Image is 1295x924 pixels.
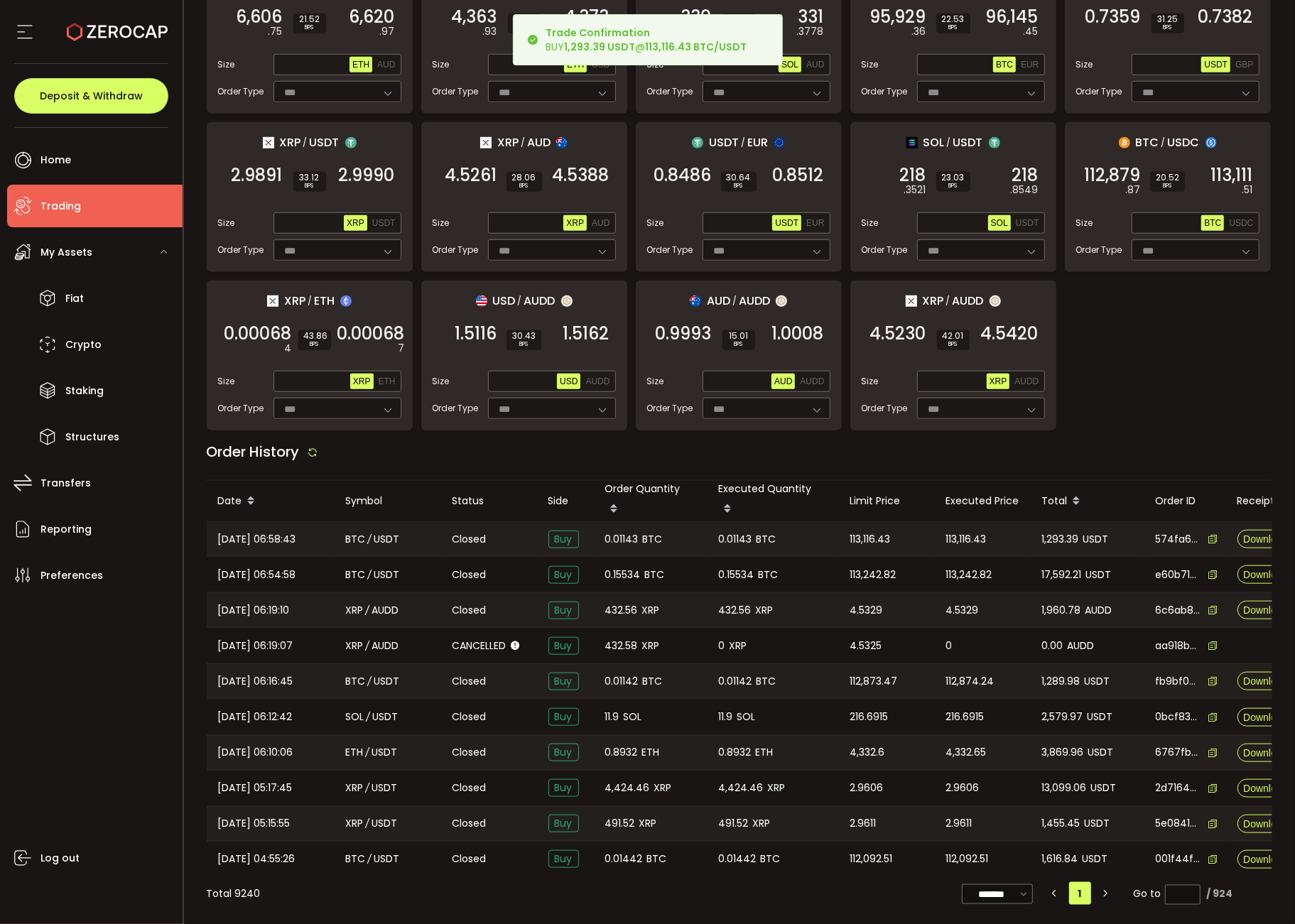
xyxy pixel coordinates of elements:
span: 0.01143 [605,531,639,548]
span: ETH [379,376,396,386]
em: .36 [912,24,926,39]
span: 112,879 [1085,168,1141,183]
span: 113,111 [1211,168,1253,183]
span: 30.64 [727,173,751,182]
span: 2.9891 [232,168,283,183]
span: 4,363 [452,10,497,24]
img: sol_portfolio.png [906,137,918,148]
div: Status [441,493,537,509]
span: 2.9990 [339,168,395,183]
button: AUD [374,57,398,72]
em: / [732,295,737,308]
img: zuPXiwguUFiBOIQyqLOiXsnnNitlx7q4LCwEbLHADjIpTka+Lip0HH8D0VTrd02z+wEAAAAASUVORK5CYII= [776,295,787,307]
span: Home [40,150,71,170]
span: SOL [923,134,945,151]
span: Order Type [647,402,693,415]
span: EUR [1021,60,1039,70]
iframe: Chat Widget [1127,771,1295,924]
div: BUY @ [546,26,747,54]
button: SOL [779,57,801,72]
span: USDT [709,134,739,151]
button: Deposit & Withdraw [14,78,168,114]
span: 1.5162 [563,327,609,341]
span: 0.7382 [1198,10,1253,24]
img: xrp_portfolio.png [267,295,278,307]
div: Side [537,493,594,509]
span: Trading [40,196,81,217]
div: Order Quantity [594,481,708,521]
em: .75 [269,24,283,39]
span: 28.06 [512,173,536,182]
span: [DATE] 06:16:45 [218,673,293,690]
span: AUDD [372,638,399,654]
button: AUDD [583,374,612,389]
span: Download [1243,605,1287,615]
span: AUDD [585,376,609,386]
button: Download [1237,672,1294,690]
span: 113,242.82 [946,567,992,583]
i: BPS [299,182,320,190]
span: XRP [280,134,301,151]
button: ETH [350,57,372,72]
span: 6,606 [237,10,283,24]
span: 0.7359 [1085,10,1141,24]
span: [DATE] 06:19:10 [218,602,290,619]
span: XRP [642,638,660,654]
em: / [741,136,745,149]
span: Order Type [1076,85,1122,98]
div: Symbol [335,493,441,509]
span: Size [433,217,450,229]
span: Order Type [862,85,908,98]
i: BPS [728,340,749,349]
span: USDT [775,218,798,228]
span: 43.86 [304,332,325,340]
em: / [308,295,312,308]
em: / [368,673,372,690]
span: AUD [377,60,395,70]
button: USDC [1226,215,1256,231]
span: Size [647,217,664,229]
span: Closed [453,532,487,547]
img: aud_portfolio.svg [690,295,701,307]
span: 0.01142 [605,673,639,690]
i: BPS [512,340,536,349]
span: BTC [643,673,663,690]
span: EUR [806,218,824,228]
span: 0.00 [1042,638,1063,654]
button: BTC [1201,215,1224,231]
span: 4.5325 [850,638,882,654]
span: BTC [346,531,366,548]
span: BTC [643,531,663,548]
span: AUD [527,134,551,151]
em: / [303,136,308,149]
span: Order Type [862,244,908,256]
span: Size [647,375,664,388]
div: Date [207,489,335,513]
span: Order Type [433,85,479,98]
button: Download [1237,744,1294,762]
i: BPS [512,182,536,190]
span: Reporting [40,519,92,540]
button: XRP [987,374,1010,389]
i: BPS [942,182,965,190]
img: usdt_portfolio.svg [989,137,1000,148]
span: 0.8512 [773,168,824,183]
span: Size [218,375,235,388]
span: Order Type [218,85,264,98]
span: USDT [374,567,400,583]
span: Crypto [65,335,102,355]
span: XRP [347,218,364,228]
i: BPS [1156,182,1179,190]
em: .51 [1242,183,1253,197]
span: USDT [953,134,983,151]
span: USDT [1083,531,1109,548]
img: usdt_portfolio.svg [692,137,703,148]
span: 0bcf8375-c06c-49c8-b9ad-eee0ca7e528f [1156,710,1201,724]
span: 0.9993 [656,327,712,341]
div: Order ID [1144,493,1226,509]
em: .97 [380,24,395,39]
span: USDT [310,134,340,151]
span: aa918b9d-a472-4842-949a-8ad28438fa4c [1156,638,1201,653]
em: .93 [483,24,497,39]
span: 0.01142 [719,673,752,690]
